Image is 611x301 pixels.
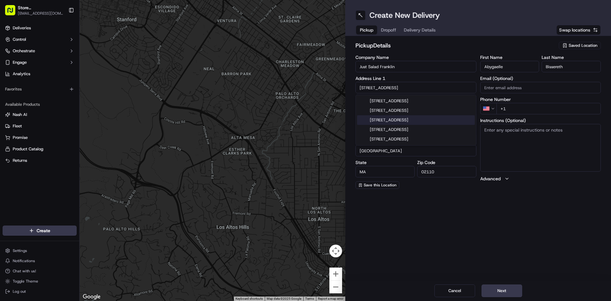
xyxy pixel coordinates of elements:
span: Saved Location [569,43,597,48]
div: Start new chat [29,61,104,67]
button: Returns [3,155,77,166]
a: Fleet [5,123,74,129]
a: Returns [5,158,74,163]
img: 1738778727109-b901c2ba-d612-49f7-a14d-d897ce62d23f [13,61,25,72]
button: Cancel [434,284,475,297]
label: State [355,160,415,165]
div: Favorites [3,84,77,94]
span: Deliveries [13,25,31,31]
a: Promise [5,135,74,140]
div: Past conversations [6,83,43,88]
button: Notifications [3,256,77,265]
span: Dropoff [381,27,396,33]
button: Orchestrate [3,46,77,56]
button: Control [3,34,77,45]
span: Delivery Details [404,27,436,33]
div: We're available if you need us! [29,67,88,72]
button: Chat with us! [3,267,77,276]
p: Welcome 👋 [6,25,116,36]
div: Available Products [3,99,77,110]
input: Got a question? Start typing here... [17,41,115,48]
label: Advanced [480,176,501,182]
button: Product Catalog [3,144,77,154]
a: 💻API Documentation [51,123,105,134]
button: See all [99,82,116,89]
label: Instructions (Optional) [480,118,601,123]
span: Save this Location [364,183,397,188]
span: Pylon [63,141,77,146]
label: First Name [480,55,539,60]
a: Deliveries [3,23,77,33]
span: [DATE] [56,99,69,104]
a: Powered byPylon [45,140,77,146]
button: Saved Location [559,41,601,50]
label: Phone Number [480,97,601,102]
span: • [53,99,55,104]
button: Log out [3,287,77,296]
div: [STREET_ADDRESS] [357,134,475,144]
div: [STREET_ADDRESS] [357,106,475,115]
a: Analytics [3,69,77,79]
button: Advanced [480,176,601,182]
button: Keyboard shortcuts [235,297,263,301]
span: Chat with us! [13,269,36,274]
label: Last Name [542,55,601,60]
span: Create [37,227,50,234]
a: Open this area in Google Maps (opens a new window) [81,293,102,301]
button: Nash AI [3,110,77,120]
button: Swap locations [556,25,601,35]
a: 📗Knowledge Base [4,123,51,134]
h1: Create New Delivery [369,10,440,20]
button: Save this Location [355,181,399,189]
button: Next [481,284,522,297]
h2: pickup Details [355,41,555,50]
div: [STREET_ADDRESS] [357,115,475,125]
a: Terms (opens in new tab) [305,297,314,300]
span: Toggle Theme [13,279,38,284]
button: Store [GEOGRAPHIC_DATA], [GEOGRAPHIC_DATA] (Just Salad) [18,4,63,11]
span: Log out [13,289,26,294]
div: 💻 [54,126,59,131]
input: Enter country [355,145,476,156]
button: [EMAIL_ADDRESS][DOMAIN_NAME] [18,11,63,16]
input: Enter phone number [496,103,601,114]
div: [STREET_ADDRESS] [357,125,475,134]
img: Angelique Valdez [6,93,17,103]
button: Start new chat [108,63,116,70]
button: Promise [3,133,77,143]
label: Company Name [355,55,476,60]
button: Store [GEOGRAPHIC_DATA], [GEOGRAPHIC_DATA] (Just Salad)[EMAIL_ADDRESS][DOMAIN_NAME] [3,3,66,18]
input: Enter state [355,166,415,177]
span: Knowledge Base [13,125,49,132]
a: Report a map error [318,297,343,300]
span: Map data ©2025 Google [267,297,301,300]
div: 📗 [6,126,11,131]
span: Analytics [13,71,30,77]
button: Zoom in [329,268,342,280]
span: Fleet [13,123,22,129]
span: Engage [13,60,27,65]
label: Zip Code [417,160,476,165]
span: Product Catalog [13,146,43,152]
span: Pickup [360,27,373,33]
span: Returns [13,158,27,163]
img: 1736555255976-a54dd68f-1ca7-489b-9aae-adbdc363a1c4 [6,61,18,72]
input: Enter email address [480,82,601,93]
input: Enter address [355,82,476,93]
input: Enter first name [480,61,539,72]
button: Create [3,226,77,236]
div: [STREET_ADDRESS] [357,96,475,106]
input: Enter company name [355,61,476,72]
span: [PERSON_NAME] [20,99,52,104]
img: 1736555255976-a54dd68f-1ca7-489b-9aae-adbdc363a1c4 [13,99,18,104]
button: Map camera controls [329,245,342,257]
button: Zoom out [329,281,342,293]
span: Nash AI [13,112,27,118]
span: Orchestrate [13,48,35,54]
img: Nash [6,6,19,19]
button: Engage [3,57,77,68]
button: Fleet [3,121,77,131]
img: Google [81,293,102,301]
button: Settings [3,246,77,255]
